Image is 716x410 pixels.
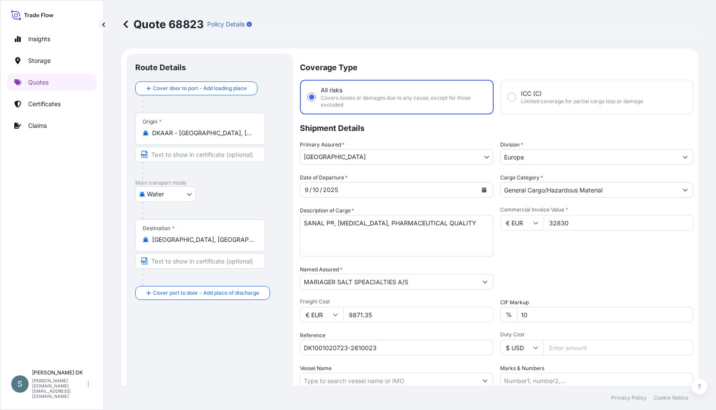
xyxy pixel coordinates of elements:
label: Vessel Name [300,364,332,373]
a: Insights [7,30,97,48]
span: S [17,380,23,388]
p: [PERSON_NAME] DK [32,369,86,376]
input: ICC (C)Limited coverage for partial cargo loss or damage [508,93,516,101]
input: Number1, number2,... [500,373,693,388]
input: Your internal reference [300,340,493,355]
input: Text to appear on certificate [135,146,265,162]
label: Description of Cargo [300,206,354,215]
input: Type to search division [501,149,677,165]
input: Type amount [544,215,693,231]
button: Show suggestions [677,149,693,165]
button: Calendar [477,183,491,197]
a: Privacy Policy [611,394,647,401]
div: month, [304,185,309,195]
button: Cover door to port - Add loading place [135,81,257,95]
span: Covers losses or damages due to any cause, except for those excluded [321,94,486,108]
a: Claims [7,117,97,134]
label: Reference [300,331,325,340]
span: ICC (C) [521,89,542,98]
div: / [320,185,322,195]
a: Certificates [7,95,97,113]
p: Quote 68823 [121,17,204,31]
input: Enter amount [343,307,493,322]
input: Text to appear on certificate [135,253,265,269]
span: Limited coverage for partial cargo loss or damage [521,98,643,105]
label: CIF Markup [500,298,529,307]
a: Quotes [7,74,97,91]
textarea: SANAL P®, [MEDICAL_DATA], PHARMACEUTICAL QUALITY [300,215,493,257]
p: Main transport mode [135,179,284,186]
p: Storage [28,56,51,65]
p: Claims [28,121,47,130]
label: Marks & Numbers [500,364,544,373]
span: Freight Cost [300,298,493,305]
div: % [500,307,517,322]
label: Named Assured [300,265,342,274]
span: Commercial Invoice Value [500,206,693,213]
span: Primary Assured [300,140,345,149]
button: Select transport [135,186,196,202]
span: All risks [321,86,342,94]
span: Date of Departure [300,173,348,182]
a: Cookie Notice [654,394,688,401]
div: / [309,185,312,195]
label: Cargo Category [500,173,543,182]
button: [GEOGRAPHIC_DATA] [300,149,493,165]
p: Shipment Details [300,114,693,140]
span: Duty Cost [500,331,693,338]
button: Show suggestions [477,373,493,388]
div: year, [322,185,339,195]
p: Policy Details [207,20,245,29]
div: Destination [143,225,175,232]
label: Division [500,140,523,149]
input: Type to search vessel name or IMO [300,373,477,388]
input: Origin [152,129,254,137]
div: Origin [143,118,162,125]
button: Cover port to door - Add place of discharge [135,286,270,300]
span: Cover door to port - Add loading place [153,84,247,93]
span: [GEOGRAPHIC_DATA] [304,153,366,161]
input: Full name [300,274,477,290]
button: Show suggestions [477,274,493,290]
a: Storage [7,52,97,69]
span: Water [147,190,164,198]
p: Certificates [28,100,61,108]
p: [PERSON_NAME][DOMAIN_NAME][EMAIL_ADDRESS][DOMAIN_NAME] [32,378,86,399]
input: Enter amount [544,340,693,355]
div: day, [312,185,320,195]
p: Insights [28,35,50,43]
input: Select a commodity type [501,182,677,198]
p: Coverage Type [300,54,693,80]
input: Destination [152,235,254,244]
p: Quotes [28,78,49,87]
p: Route Details [135,62,186,73]
input: Enter percentage [517,307,693,322]
button: Show suggestions [677,182,693,198]
input: All risksCovers losses or damages due to any cause, except for those excluded [308,93,316,101]
span: Cover port to door - Add place of discharge [153,289,259,297]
